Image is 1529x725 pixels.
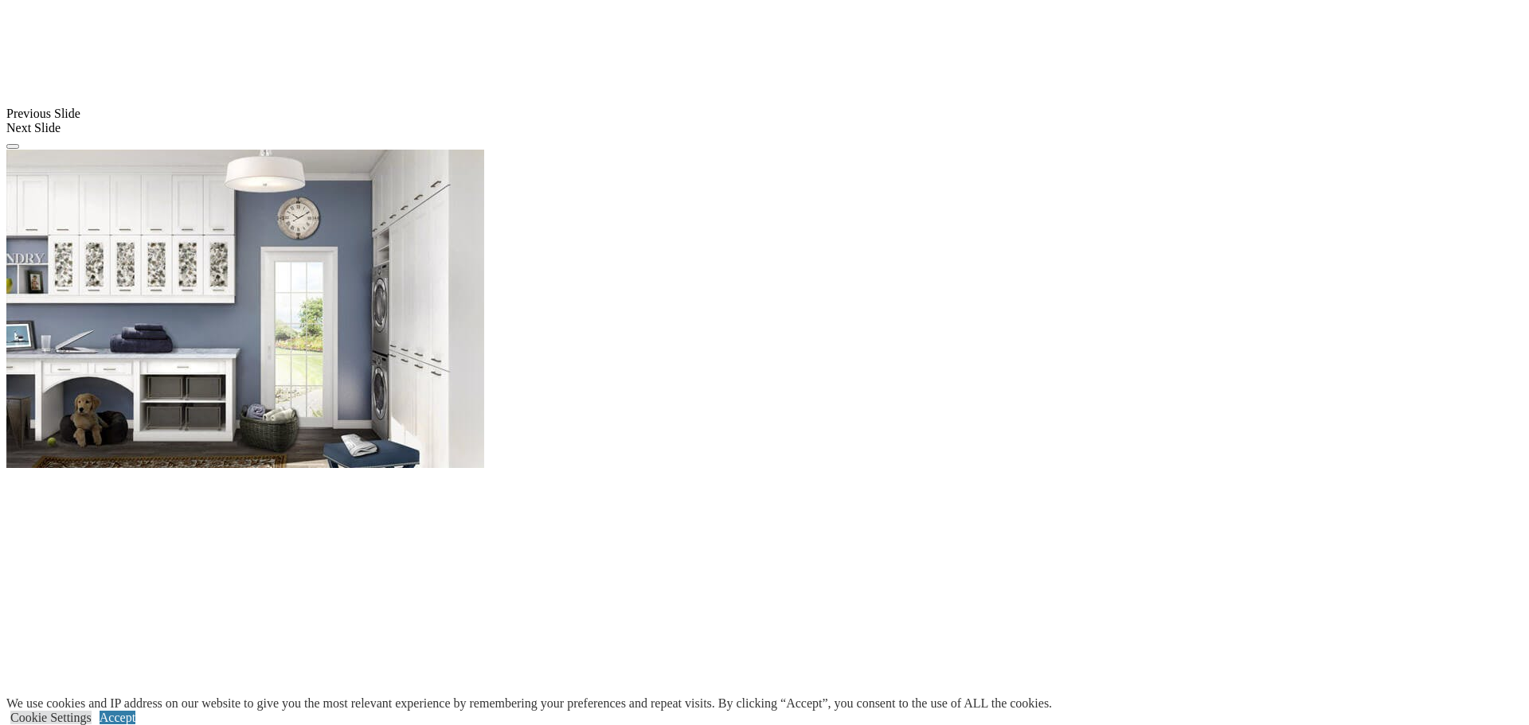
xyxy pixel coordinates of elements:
[6,144,19,149] button: Click here to pause slide show
[6,150,484,468] img: Banner for mobile view
[100,711,135,724] a: Accept
[6,121,1523,135] div: Next Slide
[6,696,1052,711] div: We use cookies and IP address on our website to give you the most relevant experience by remember...
[6,107,1523,121] div: Previous Slide
[10,711,92,724] a: Cookie Settings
